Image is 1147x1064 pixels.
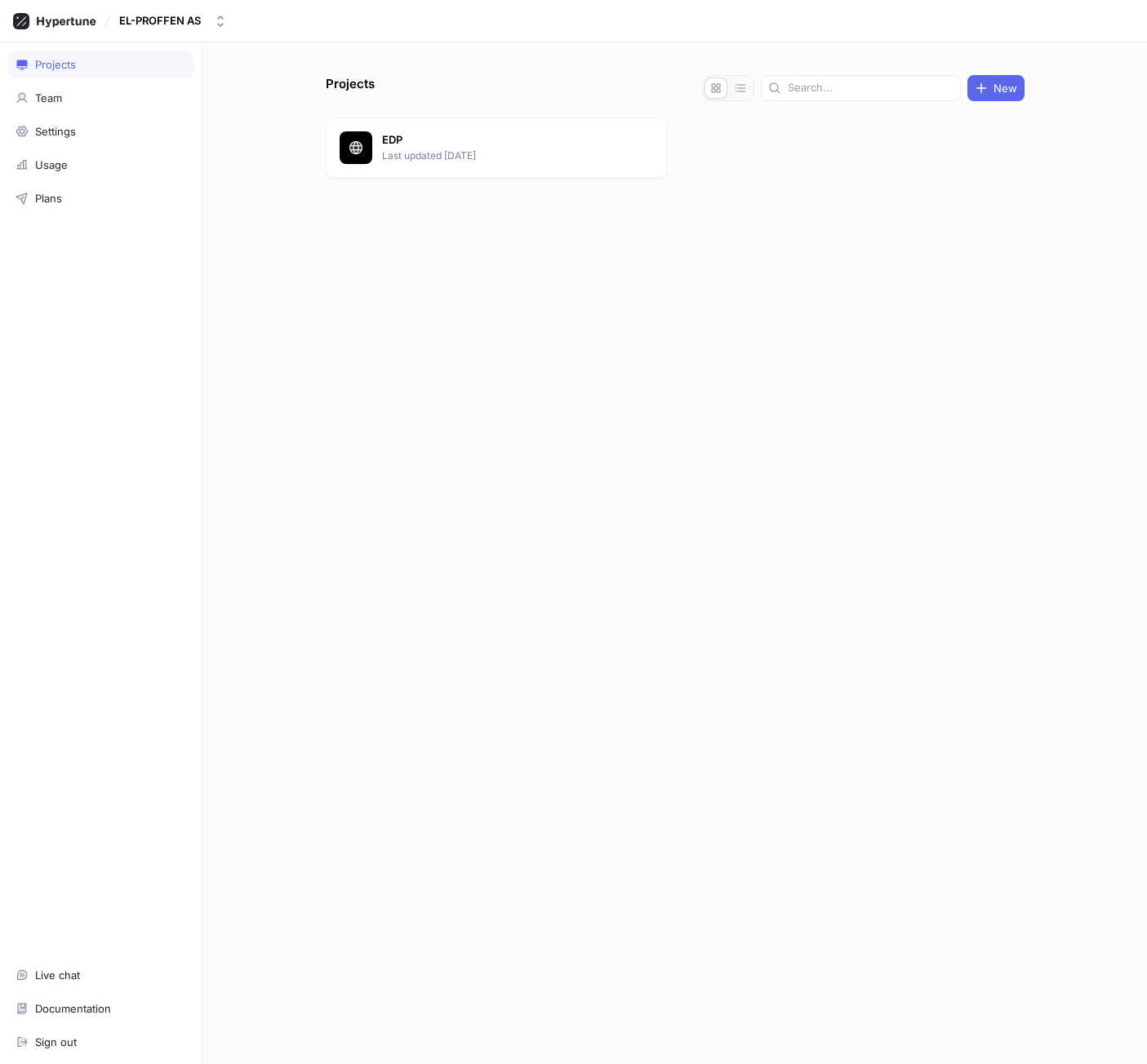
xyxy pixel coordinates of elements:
[994,83,1017,93] span: New
[788,80,954,96] input: Search...
[35,125,76,138] div: Settings
[119,14,201,28] div: EL-PROFFEN AS
[35,1002,111,1015] div: Documentation
[382,132,619,149] p: EDP
[35,58,76,71] div: Projects
[35,158,68,171] div: Usage
[113,7,233,34] button: EL-PROFFEN AS
[8,51,193,78] a: Projects
[967,75,1025,101] button: New
[35,969,80,982] div: Live chat
[35,1035,77,1048] div: Sign out
[8,184,193,212] a: Plans
[326,75,375,101] p: Projects
[8,84,193,112] a: Team
[35,192,62,205] div: Plans
[8,151,193,179] a: Usage
[8,117,193,145] a: Settings
[8,995,193,1022] a: Documentation
[382,149,619,163] p: Last updated [DATE]
[35,91,62,104] div: Team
